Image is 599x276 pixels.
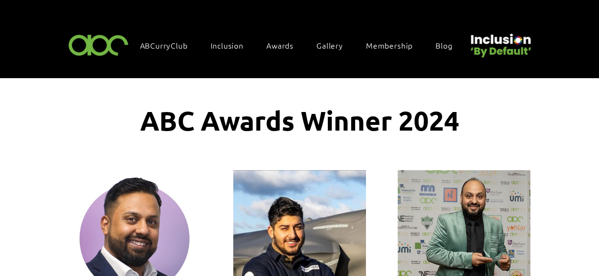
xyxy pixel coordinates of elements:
a: Blog [431,35,467,55]
span: Blog [436,40,452,51]
img: Untitled design (22).png [467,26,533,59]
span: Inclusion [211,40,244,51]
span: Membership [366,40,413,51]
a: Gallery [312,35,357,55]
span: ABC Awards Winner 2024 [140,103,459,137]
span: Gallery [316,40,343,51]
span: Awards [266,40,294,51]
nav: Site [135,35,467,55]
div: Awards [262,35,308,55]
div: Inclusion [206,35,258,55]
a: ABCurryClub [135,35,202,55]
a: Membership [361,35,427,55]
img: ABC-Logo-Blank-Background-01-01-2.png [66,31,132,59]
span: ABCurryClub [140,40,188,51]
